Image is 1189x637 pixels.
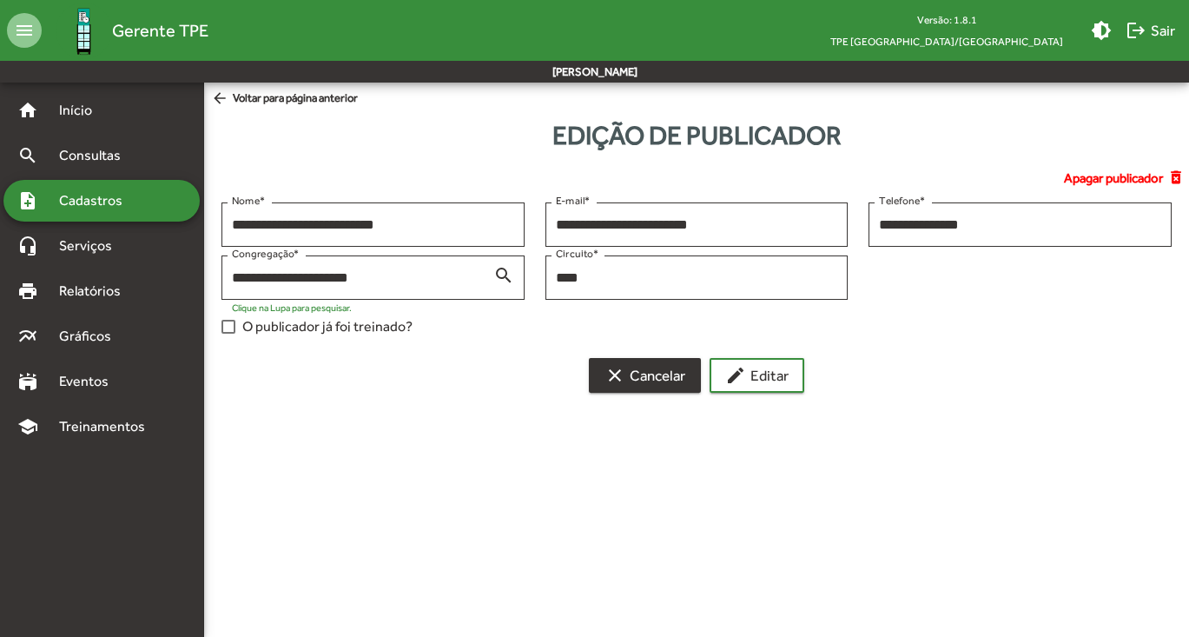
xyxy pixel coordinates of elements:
span: Serviços [49,236,135,256]
mat-icon: brightness_medium [1091,20,1112,41]
span: O publicador já foi treinado? [242,316,413,337]
span: Voltar para página anterior [211,90,358,109]
mat-icon: note_add [17,190,38,211]
span: Treinamentos [49,416,166,437]
span: Apagar publicador [1064,169,1163,189]
span: Relatórios [49,281,143,302]
mat-icon: logout [1126,20,1146,41]
span: TPE [GEOGRAPHIC_DATA]/[GEOGRAPHIC_DATA] [816,30,1077,52]
mat-icon: multiline_chart [17,326,38,347]
mat-icon: delete_forever [1167,169,1189,188]
button: Sair [1119,15,1182,46]
span: Início [49,100,117,121]
a: Gerente TPE [42,3,208,59]
span: Gráficos [49,326,135,347]
mat-icon: search [17,145,38,166]
span: Gerente TPE [112,17,208,44]
mat-icon: edit [725,365,746,386]
mat-icon: school [17,416,38,437]
span: Cadastros [49,190,145,211]
span: Cancelar [604,360,685,391]
mat-icon: stadium [17,371,38,392]
span: Editar [725,360,789,391]
mat-icon: print [17,281,38,302]
span: Consultas [49,145,143,166]
mat-icon: clear [604,365,625,386]
mat-icon: headset_mic [17,236,38,256]
button: Editar [710,358,804,393]
span: Sair [1126,15,1175,46]
mat-hint: Clique na Lupa para pesquisar. [232,302,352,313]
mat-icon: arrow_back [211,90,233,109]
mat-icon: menu [7,13,42,48]
mat-icon: search [493,264,514,285]
button: Cancelar [589,358,701,393]
img: Logo [56,3,112,59]
div: Versão: 1.8.1 [816,9,1077,30]
div: Edição de publicador [204,116,1189,155]
span: Eventos [49,371,132,392]
mat-icon: home [17,100,38,121]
